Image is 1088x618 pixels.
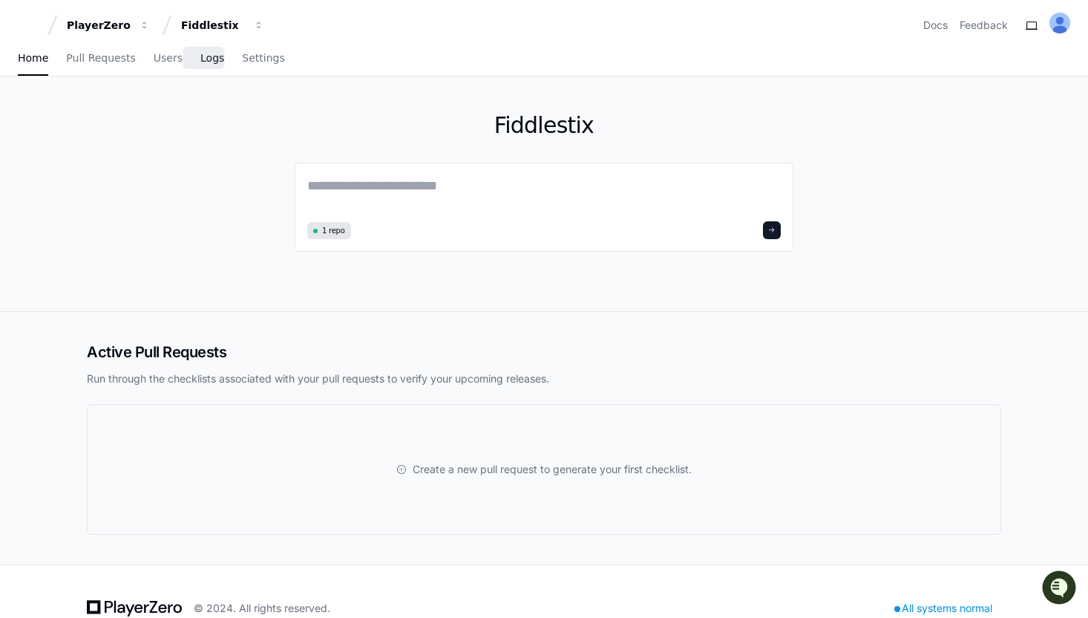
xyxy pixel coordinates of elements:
div: PlayerZero [67,18,131,33]
div: Fiddlestix [181,18,245,33]
h1: Fiddlestix [295,112,793,139]
span: Pylon [148,156,180,167]
button: PlayerZero [61,12,156,39]
span: Pull Requests [66,53,135,62]
span: 1 repo [322,225,345,236]
div: We're offline, but we'll be back soon! [50,126,215,137]
span: Home [18,53,48,62]
iframe: Open customer support [1041,569,1081,609]
a: Users [154,42,183,76]
a: Powered byPylon [105,155,180,167]
div: Start new chat [50,111,243,126]
div: © 2024. All rights reserved. [194,601,330,616]
a: Logs [200,42,224,76]
h2: Active Pull Requests [87,342,1001,362]
img: 1756235613930-3d25f9e4-fa56-45dd-b3ad-e072dfbd1548 [15,111,42,137]
span: Create a new pull request to generate your first checklist. [413,462,692,477]
button: Start new chat [252,115,270,133]
p: Run through the checklists associated with your pull requests to verify your upcoming releases. [87,371,1001,386]
span: Users [154,53,183,62]
div: Welcome [15,59,270,83]
button: Feedback [960,18,1008,33]
a: Settings [242,42,284,76]
a: Docs [923,18,948,33]
img: ALV-UjVcatvuIE3Ry8vbS9jTwWSCDSui9a-KCMAzof9oLoUoPIJpWA8kMXHdAIcIkQmvFwXZGxSVbioKmBNr7v50-UrkRVwdj... [1049,13,1070,33]
span: Logs [200,53,224,62]
img: PlayerZero [15,15,45,45]
a: Home [18,42,48,76]
button: Fiddlestix [175,12,270,39]
span: Settings [242,53,284,62]
a: Pull Requests [66,42,135,76]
